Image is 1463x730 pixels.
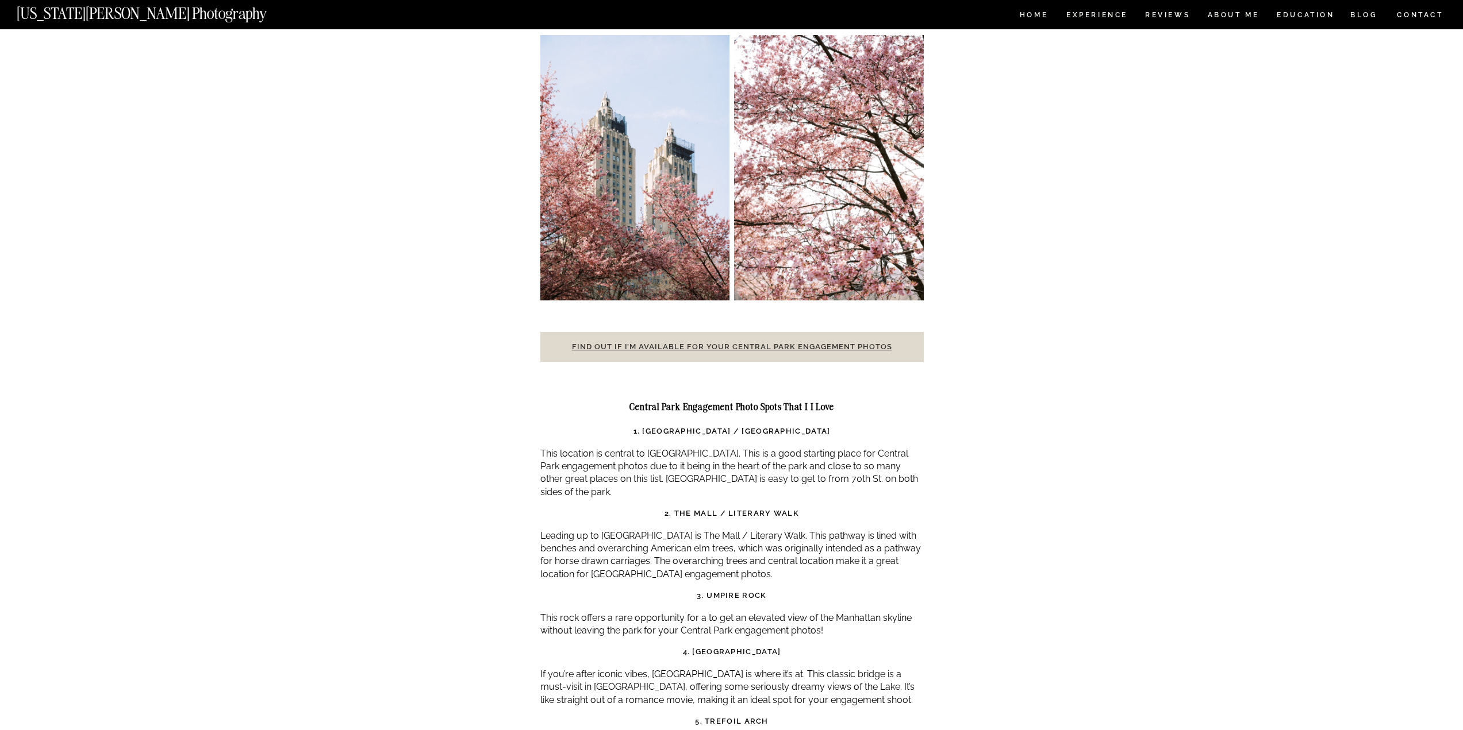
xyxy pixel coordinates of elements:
a: HOME [1017,11,1050,21]
a: BLOG [1350,11,1378,21]
strong: 5. Trefoil Arch [695,717,769,725]
p: This location is central to [GEOGRAPHIC_DATA]. This is a good starting place for Central Park eng... [540,447,924,499]
a: [US_STATE][PERSON_NAME] Photography [17,6,305,16]
a: Find out if I’m available for your Central Park engagement photos [572,342,892,351]
strong: 4. [GEOGRAPHIC_DATA] [683,647,781,656]
a: ABOUT ME [1207,11,1260,21]
p: If you’re after iconic vibes, [GEOGRAPHIC_DATA] is where it’s at. This classic bridge is a must-v... [540,668,924,706]
a: REVIEWS [1145,11,1188,21]
p: This rock offers a rare opportunity for a to get an elevated view of the Manhattan skyline withou... [540,612,924,638]
p: Leading up to [GEOGRAPHIC_DATA] is The Mall / Literary Walk. This pathway is lined with benches a... [540,530,924,581]
a: CONTACT [1396,9,1444,21]
strong: 3. Umpire Rock [697,591,766,600]
strong: 1. [GEOGRAPHIC_DATA] / [GEOGRAPHIC_DATA] [633,427,831,435]
strong: Central Park Engagement Photo Spots That I I Love [629,401,834,412]
img: central park cherry blossoms in spring [734,35,924,300]
a: Experience [1066,11,1127,21]
a: EDUCATION [1276,11,1336,21]
img: central park cherry blossoms in spring [540,35,730,300]
p: Spring in [GEOGRAPHIC_DATA] features new life and fresh greens! Most famously, the cherry blossom... [540,1,924,26]
strong: 2. The Mall / Literary Walk [665,509,799,517]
